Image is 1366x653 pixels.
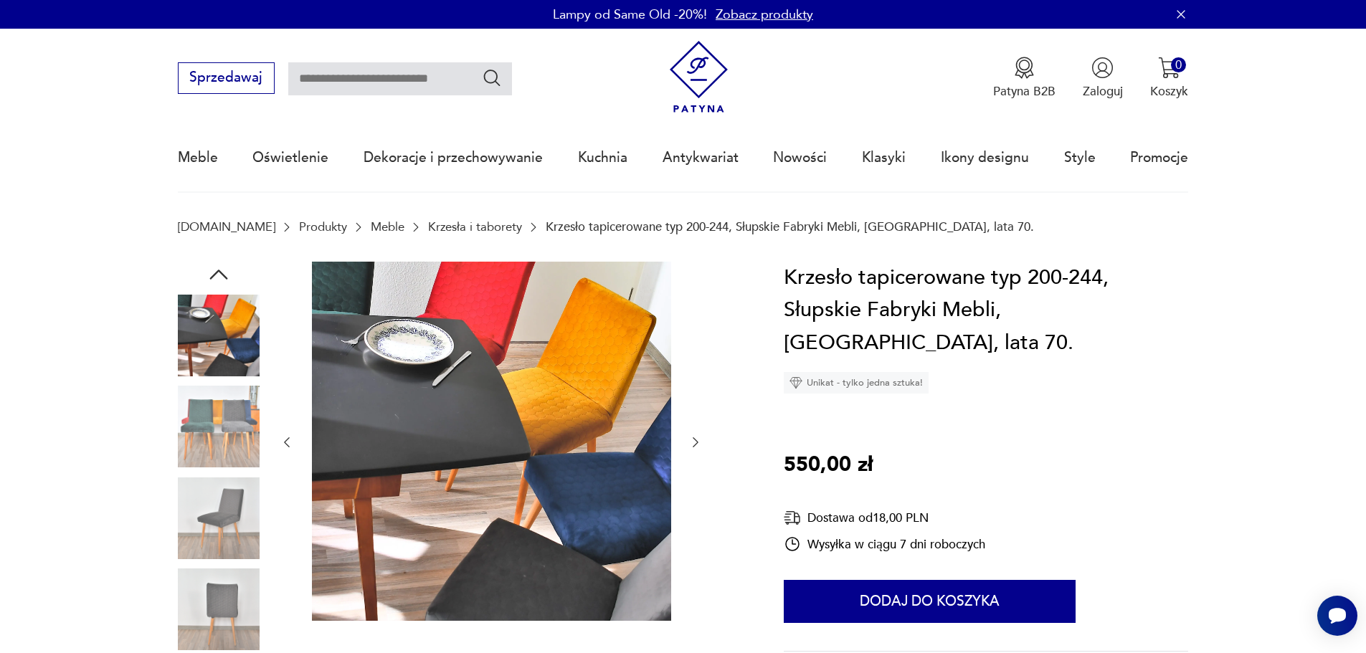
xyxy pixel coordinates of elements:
a: Nowości [773,125,827,191]
a: Meble [371,220,404,234]
img: Zdjęcie produktu Krzesło tapicerowane typ 200-244, Słupskie Fabryki Mebli, Polska, lata 70. [312,262,671,621]
img: Patyna - sklep z meblami i dekoracjami vintage [663,41,735,113]
p: Patyna B2B [993,83,1056,100]
p: 550,00 zł [784,449,873,482]
p: Koszyk [1150,83,1188,100]
button: Patyna B2B [993,57,1056,100]
a: Klasyki [862,125,906,191]
a: Antykwariat [663,125,739,191]
a: Zobacz produkty [716,6,813,24]
a: Krzesła i taborety [428,220,522,234]
img: Ikona dostawy [784,509,801,527]
a: Style [1064,125,1096,191]
a: Ikona medaluPatyna B2B [993,57,1056,100]
button: Sprzedawaj [178,62,275,94]
button: 0Koszyk [1150,57,1188,100]
img: Zdjęcie produktu Krzesło tapicerowane typ 200-244, Słupskie Fabryki Mebli, Polska, lata 70. [178,386,260,467]
button: Szukaj [482,67,503,88]
img: Ikona koszyka [1158,57,1180,79]
a: [DOMAIN_NAME] [178,220,275,234]
a: Promocje [1130,125,1188,191]
div: Unikat - tylko jedna sztuka! [784,372,929,394]
img: Ikona diamentu [789,376,802,389]
h1: Krzesło tapicerowane typ 200-244, Słupskie Fabryki Mebli, [GEOGRAPHIC_DATA], lata 70. [784,262,1188,360]
p: Zaloguj [1083,83,1123,100]
div: Wysyłka w ciągu 7 dni roboczych [784,535,985,553]
a: Sprzedawaj [178,73,275,85]
p: Krzesło tapicerowane typ 200-244, Słupskie Fabryki Mebli, [GEOGRAPHIC_DATA], lata 70. [546,220,1034,234]
a: Ikony designu [941,125,1029,191]
a: Kuchnia [578,125,627,191]
button: Zaloguj [1083,57,1123,100]
div: Dostawa od 18,00 PLN [784,509,985,527]
a: Meble [178,125,218,191]
img: Zdjęcie produktu Krzesło tapicerowane typ 200-244, Słupskie Fabryki Mebli, Polska, lata 70. [178,477,260,559]
a: Oświetlenie [252,125,328,191]
iframe: Smartsupp widget button [1317,596,1357,636]
button: Dodaj do koszyka [784,580,1076,623]
img: Zdjęcie produktu Krzesło tapicerowane typ 200-244, Słupskie Fabryki Mebli, Polska, lata 70. [178,295,260,376]
img: Zdjęcie produktu Krzesło tapicerowane typ 200-244, Słupskie Fabryki Mebli, Polska, lata 70. [178,568,260,650]
p: Lampy od Same Old -20%! [553,6,707,24]
div: 0 [1171,57,1186,72]
a: Produkty [299,220,347,234]
img: Ikona medalu [1013,57,1035,79]
a: Dekoracje i przechowywanie [364,125,543,191]
img: Ikonka użytkownika [1091,57,1114,79]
